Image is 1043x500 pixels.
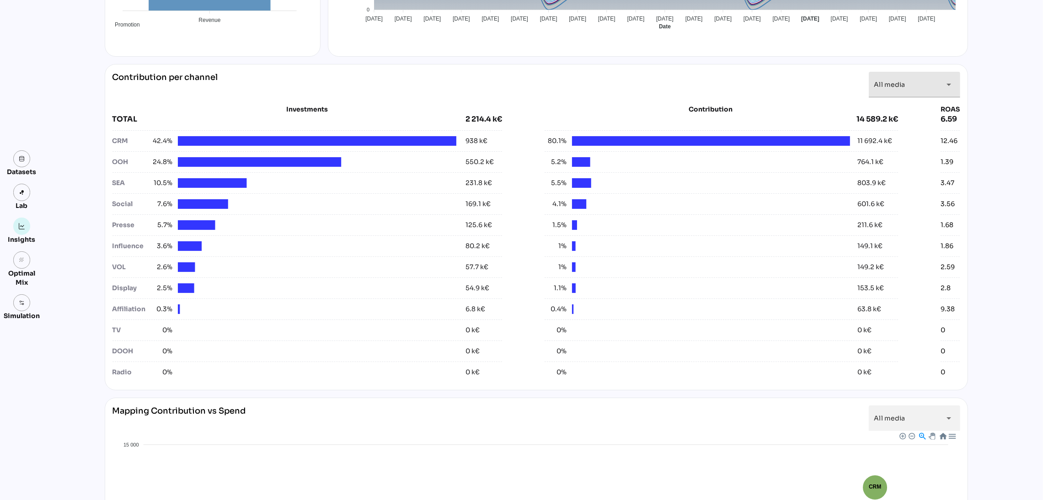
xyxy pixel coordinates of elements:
[545,178,567,188] span: 5.5%
[365,16,383,22] tspan: [DATE]
[874,414,905,422] span: All media
[150,283,172,293] span: 2.5%
[8,235,36,244] div: Insights
[19,223,25,229] img: graph.svg
[941,220,953,230] div: 1.68
[453,16,470,22] tspan: [DATE]
[112,114,465,125] div: TOTAL
[941,178,954,188] div: 3.47
[941,136,957,146] div: 12.46
[150,136,172,146] span: 42.4%
[150,220,172,230] span: 5.7%
[857,367,872,377] div: 0 k€
[465,346,480,356] div: 0 k€
[941,283,951,293] div: 2.8
[19,156,25,162] img: data.svg
[112,405,246,431] div: Mapping Contribution vs Spend
[659,23,671,30] text: Date
[112,346,151,356] div: DOOH
[19,189,25,196] img: lab.svg
[545,199,567,209] span: 4.1%
[944,413,955,424] i: arrow_drop_down
[150,367,172,377] span: 0%
[908,432,915,439] div: Zoom Out
[19,300,25,306] img: settings.svg
[150,304,172,314] span: 0.3%
[4,311,40,320] div: Simulation
[112,136,151,146] div: CRM
[465,283,489,293] div: 54.9 k€
[860,16,877,22] tspan: [DATE]
[918,16,935,22] tspan: [DATE]
[941,105,960,114] div: ROAS
[545,346,567,356] span: 0%
[928,433,934,438] div: Panning
[112,220,151,230] div: Presse
[112,304,151,314] div: Affiliation
[112,105,502,114] div: Investments
[918,432,925,440] div: Selection Zoom
[465,157,494,167] div: 550.2 k€
[857,346,872,356] div: 0 k€
[899,432,905,439] div: Zoom In
[941,346,945,356] div: 0
[857,283,884,293] div: 153.5 k€
[112,367,151,377] div: Radio
[941,199,955,209] div: 3.56
[857,157,883,167] div: 764.1 k€
[857,241,883,251] div: 149.1 k€
[150,325,172,335] span: 0%
[545,241,567,251] span: 1%
[567,105,854,114] div: Contribution
[465,241,490,251] div: 80.2 k€
[465,367,480,377] div: 0 k€
[627,16,644,22] tspan: [DATE]
[941,114,960,125] div: 6.59
[4,269,40,287] div: Optimal Mix
[150,199,172,209] span: 7.6%
[545,283,567,293] span: 1.1%
[12,201,32,210] div: Lab
[394,16,412,22] tspan: [DATE]
[941,262,955,272] div: 2.59
[19,257,25,263] i: grain
[569,16,586,22] tspan: [DATE]
[465,325,480,335] div: 0 k€
[545,367,567,377] span: 0%
[540,16,557,22] tspan: [DATE]
[857,220,883,230] div: 211.6 k€
[947,432,955,440] div: Menu
[714,16,732,22] tspan: [DATE]
[874,80,905,89] span: All media
[112,241,151,251] div: Influence
[150,262,172,272] span: 2.6%
[150,178,172,188] span: 10.5%
[938,432,946,440] div: Reset Zoom
[123,442,139,447] tspan: 15 000
[772,16,790,22] tspan: [DATE]
[857,178,886,188] div: 803.9 k€
[465,220,492,230] div: 125.6 k€
[465,199,491,209] div: 169.1 k€
[112,262,151,272] div: VOL
[941,367,945,377] div: 0
[112,283,151,293] div: Display
[465,262,488,272] div: 57.7 k€
[801,16,819,22] tspan: [DATE]
[150,346,172,356] span: 0%
[150,241,172,251] span: 3.6%
[465,114,502,125] div: 2 214.4 k€
[465,136,487,146] div: 938 k€
[857,304,881,314] div: 63.8 k€
[465,178,492,188] div: 231.8 k€
[545,157,567,167] span: 5.2%
[545,136,567,146] span: 80.1%
[108,21,140,28] span: Promotion
[366,7,369,12] tspan: 0
[150,157,172,167] span: 24.8%
[941,157,953,167] div: 1.39
[112,325,151,335] div: TV
[656,16,674,22] tspan: [DATE]
[941,304,955,314] div: 9.38
[545,325,567,335] span: 0%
